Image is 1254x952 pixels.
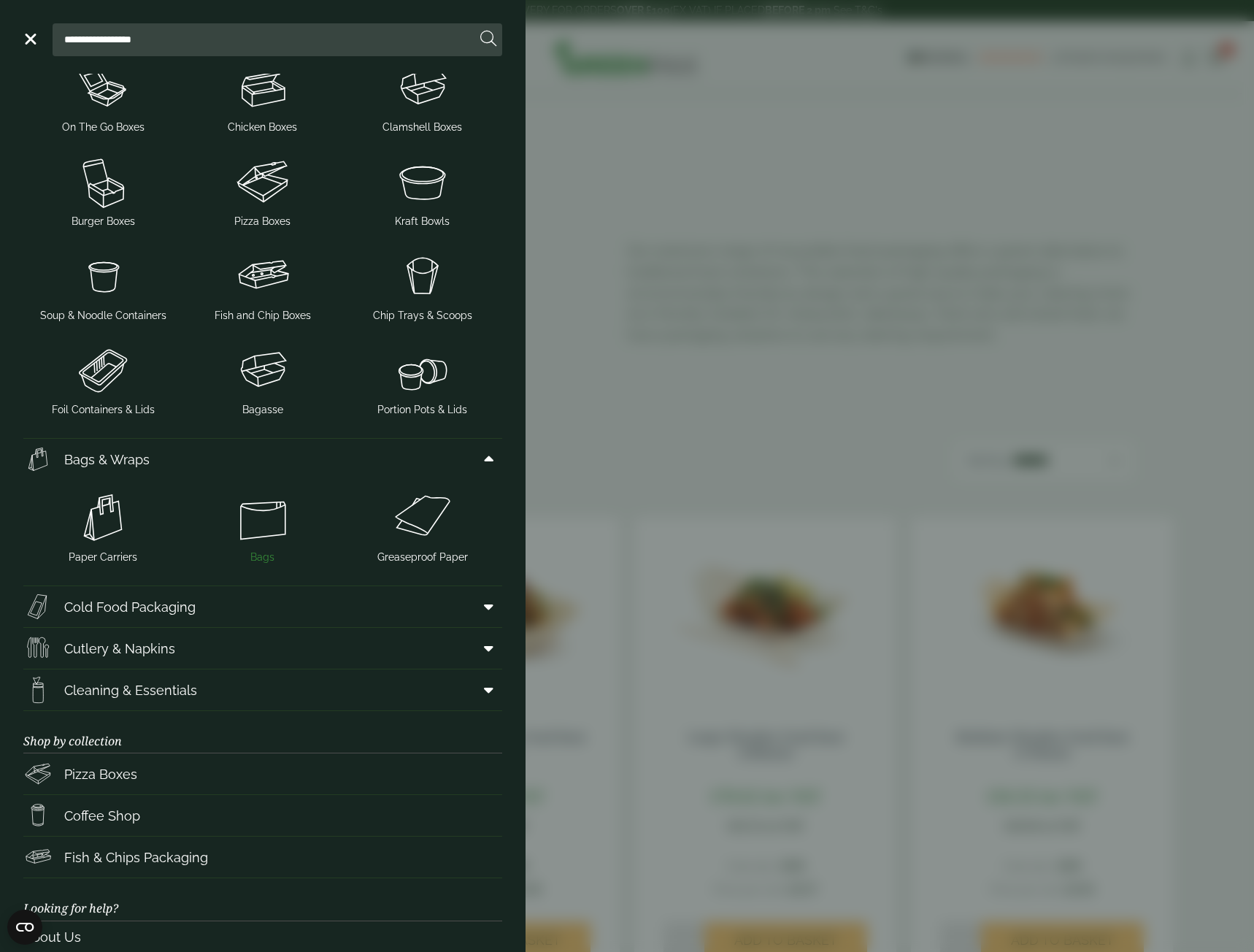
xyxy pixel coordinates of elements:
img: Cutlery.svg [23,634,53,663]
img: Paper_carriers.svg [29,488,177,547]
a: Kraft Bowls [348,150,496,232]
a: Soup & Noodle Containers [29,244,177,326]
a: Bags [189,485,337,568]
a: Greaseproof Paper [348,485,496,568]
a: Pizza Boxes [189,150,337,232]
img: Burger_box.svg [29,153,177,211]
img: Sandwich_box.svg [23,592,53,621]
img: Foil_container.svg [29,341,177,399]
img: Clamshell_box.svg [348,58,496,117]
span: Foil Containers & Lids [52,402,155,418]
span: Kraft Bowls [395,214,450,229]
img: OnTheGo_boxes.svg [29,58,177,117]
span: Burger Boxes [72,214,135,229]
span: Paper Carriers [69,550,137,565]
a: Bags & Wraps [23,439,502,480]
span: Bagasse [242,402,283,418]
span: Fish & Chips Packaging [64,848,208,867]
span: On The Go Boxes [62,120,145,135]
img: Chicken_box-1.svg [189,58,337,117]
img: Chip_tray.svg [348,247,496,305]
img: open-wipe.svg [23,675,53,705]
img: HotDrink_paperCup.svg [23,801,53,830]
h3: Looking for help? [23,878,502,921]
img: SoupNsalad_bowls.svg [348,153,496,211]
a: Chicken Boxes [189,55,337,138]
span: Soup & Noodle Containers [40,308,166,323]
a: Coffee Shop [23,795,502,836]
a: Clamshell Boxes [348,55,496,138]
h3: Shop by collection [23,711,502,753]
span: Pizza Boxes [234,214,291,229]
span: Coffee Shop [64,806,140,826]
span: Cutlery & Napkins [64,639,175,659]
a: Chip Trays & Scoops [348,244,496,326]
a: Cold Food Packaging [23,586,502,627]
img: Clamshell_box.svg [189,341,337,399]
img: PortionPots.svg [348,341,496,399]
a: Cleaning & Essentials [23,669,502,710]
a: Foil Containers & Lids [29,338,177,421]
span: Cleaning & Essentials [64,680,197,700]
a: Pizza Boxes [23,753,502,794]
span: Portion Pots & Lids [377,402,467,418]
span: Bags [250,550,274,565]
span: Bags & Wraps [64,450,150,469]
img: FishNchip_box.svg [23,842,53,872]
span: Pizza Boxes [64,764,137,784]
button: Open CMP widget [7,910,42,945]
img: Paper_carriers.svg [23,445,53,474]
img: Greaseproof_paper.svg [348,488,496,547]
span: Chicken Boxes [228,120,297,135]
a: Fish and Chip Boxes [189,244,337,326]
span: Cold Food Packaging [64,597,196,617]
a: Cutlery & Napkins [23,628,502,669]
a: Bagasse [189,338,337,421]
a: On The Go Boxes [29,55,177,138]
a: Portion Pots & Lids [348,338,496,421]
img: SoupNoodle_container.svg [29,247,177,305]
img: FishNchip_box.svg [189,247,337,305]
a: Paper Carriers [29,485,177,568]
span: Greaseproof Paper [377,550,468,565]
img: Pizza_boxes.svg [189,153,337,211]
span: Clamshell Boxes [382,120,462,135]
a: Burger Boxes [29,150,177,232]
span: Fish and Chip Boxes [215,308,311,323]
span: Chip Trays & Scoops [373,308,472,323]
img: Bags.svg [189,488,337,547]
a: Fish & Chips Packaging [23,837,502,878]
img: Pizza_boxes.svg [23,759,53,788]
